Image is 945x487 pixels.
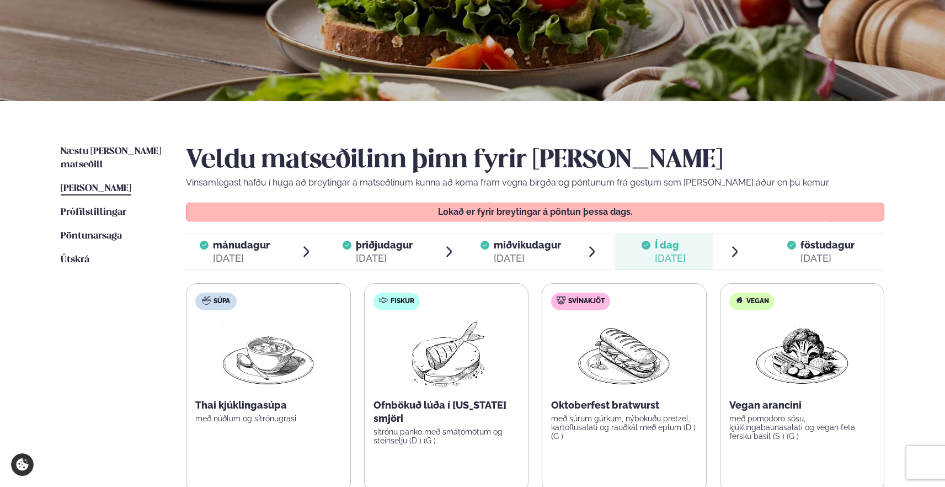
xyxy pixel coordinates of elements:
[754,319,851,390] img: Vegan.png
[746,297,769,306] span: Vegan
[397,319,495,390] img: Fish.png
[655,239,686,252] span: Í dag
[551,414,697,441] p: með súrum gúrkum, nýbökuðu pretzel, kartöflusalati og rauðkál með eplum (D ) (G )
[356,239,413,251] span: þriðjudagur
[61,184,131,193] span: [PERSON_NAME]
[195,414,341,423] p: með núðlum og sítrónugrasi
[220,319,317,390] img: Soup.png
[61,255,89,264] span: Útskrá
[213,297,230,306] span: Súpa
[391,297,414,306] span: Fiskur
[575,319,672,390] img: Panini.png
[61,206,126,219] a: Prófílstillingar
[61,208,126,217] span: Prófílstillingar
[729,399,875,412] p: Vegan arancini
[11,453,34,476] a: Cookie settings
[213,252,270,265] div: [DATE]
[800,252,855,265] div: [DATE]
[186,145,884,176] h2: Veldu matseðilinn þinn fyrir [PERSON_NAME]
[197,208,873,216] p: Lokað er fyrir breytingar á pöntun þessa dags.
[61,231,122,241] span: Pöntunarsaga
[655,252,686,265] div: [DATE]
[551,399,697,412] p: Oktoberfest bratwurst
[61,182,131,195] a: [PERSON_NAME]
[61,253,89,267] a: Útskrá
[373,399,520,425] p: Ofnbökuð lúða í [US_STATE] smjöri
[379,296,388,305] img: fish.svg
[735,296,744,305] img: Vegan.svg
[729,414,875,441] p: með pomodoro sósu, kjúklingabaunasalati og vegan feta, fersku basil (S ) (G )
[213,239,270,251] span: mánudagur
[356,252,413,265] div: [DATE]
[557,296,565,305] img: pork.svg
[373,427,520,445] p: sítrónu panko með smátómötum og steinselju (D ) (G )
[195,399,341,412] p: Thai kjúklingasúpa
[186,176,884,189] p: Vinsamlegast hafðu í huga að breytingar á matseðlinum kunna að koma fram vegna birgða og pöntunum...
[494,252,561,265] div: [DATE]
[61,230,122,243] a: Pöntunarsaga
[61,145,164,172] a: Næstu [PERSON_NAME] matseðill
[494,239,561,251] span: miðvikudagur
[61,147,161,170] span: Næstu [PERSON_NAME] matseðill
[202,296,211,305] img: soup.svg
[568,297,605,306] span: Svínakjöt
[800,239,855,251] span: föstudagur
